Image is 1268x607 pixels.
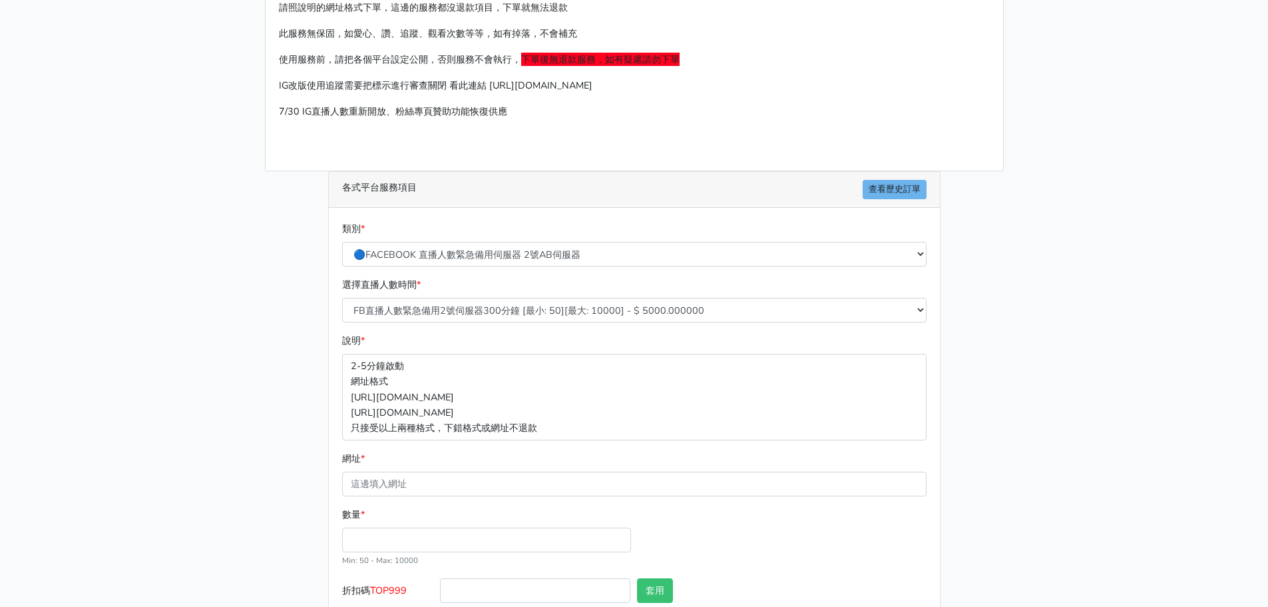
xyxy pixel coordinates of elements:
[279,26,990,41] p: 此服務無保固，如愛心、讚、追蹤、觀看次數等等，如有掉落，不會補充
[521,53,680,66] span: 下單後無退款服務，如有疑慮請勿下單
[342,451,365,466] label: 網址
[342,472,927,496] input: 這邊填入網址
[863,180,927,199] a: 查看歷史訂單
[279,52,990,67] p: 使用服務前，請把各個平台設定公開，否則服務不會執行，
[342,277,421,293] label: 選擇直播人數時間
[342,354,927,440] p: 2-5分鐘啟動 網址格式 [URL][DOMAIN_NAME] [URL][DOMAIN_NAME] 只接受以上兩種格式，下錯格式或網址不退款
[342,333,365,348] label: 說明
[279,78,990,93] p: IG改版使用追蹤需要把標示進行審查關閉 看此連結 [URL][DOMAIN_NAME]
[279,104,990,119] p: 7/30 IG直播人數重新開放、粉絲專頁贊助功能恢復供應
[329,172,940,208] div: 各式平台服務項目
[637,578,673,603] button: 套用
[342,555,418,566] small: Min: 50 - Max: 10000
[370,584,407,597] span: TOP999
[342,221,365,237] label: 類別
[342,507,365,522] label: 數量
